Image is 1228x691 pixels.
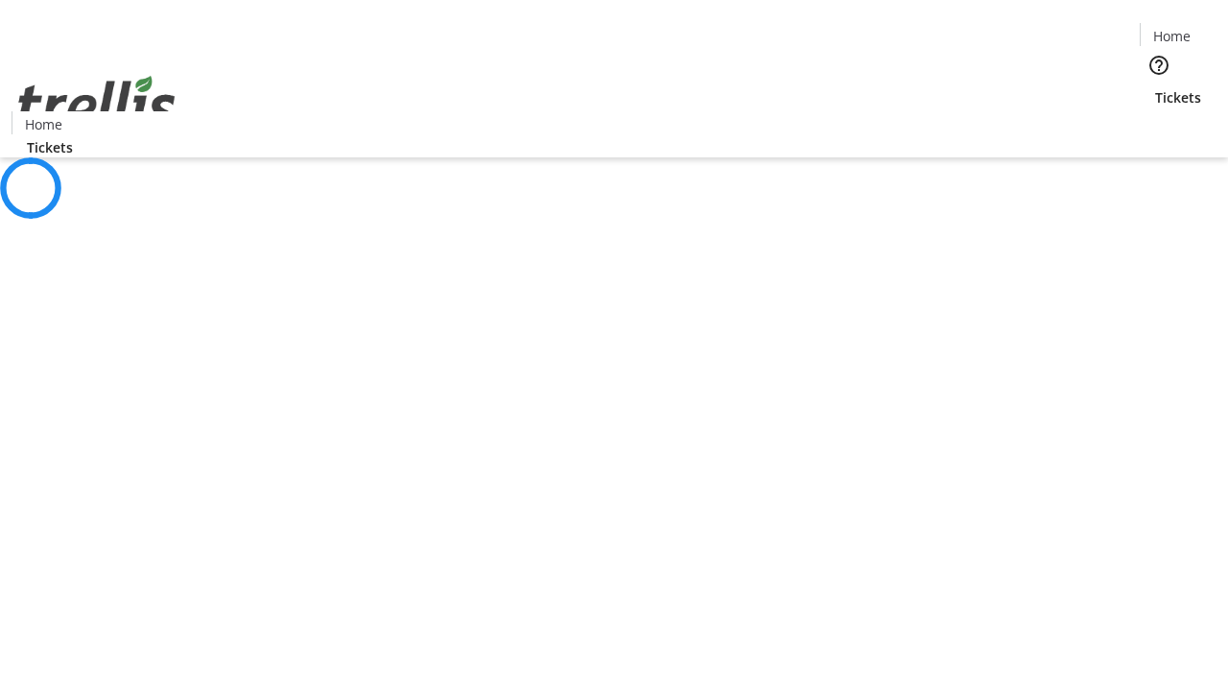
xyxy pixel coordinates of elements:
a: Home [12,114,74,134]
button: Help [1140,46,1178,84]
span: Tickets [27,137,73,157]
span: Tickets [1155,87,1201,107]
a: Home [1141,26,1202,46]
span: Home [25,114,62,134]
span: Home [1153,26,1191,46]
a: Tickets [1140,87,1216,107]
img: Orient E2E Organization RHEd66kvN3's Logo [12,55,182,151]
button: Cart [1140,107,1178,146]
a: Tickets [12,137,88,157]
